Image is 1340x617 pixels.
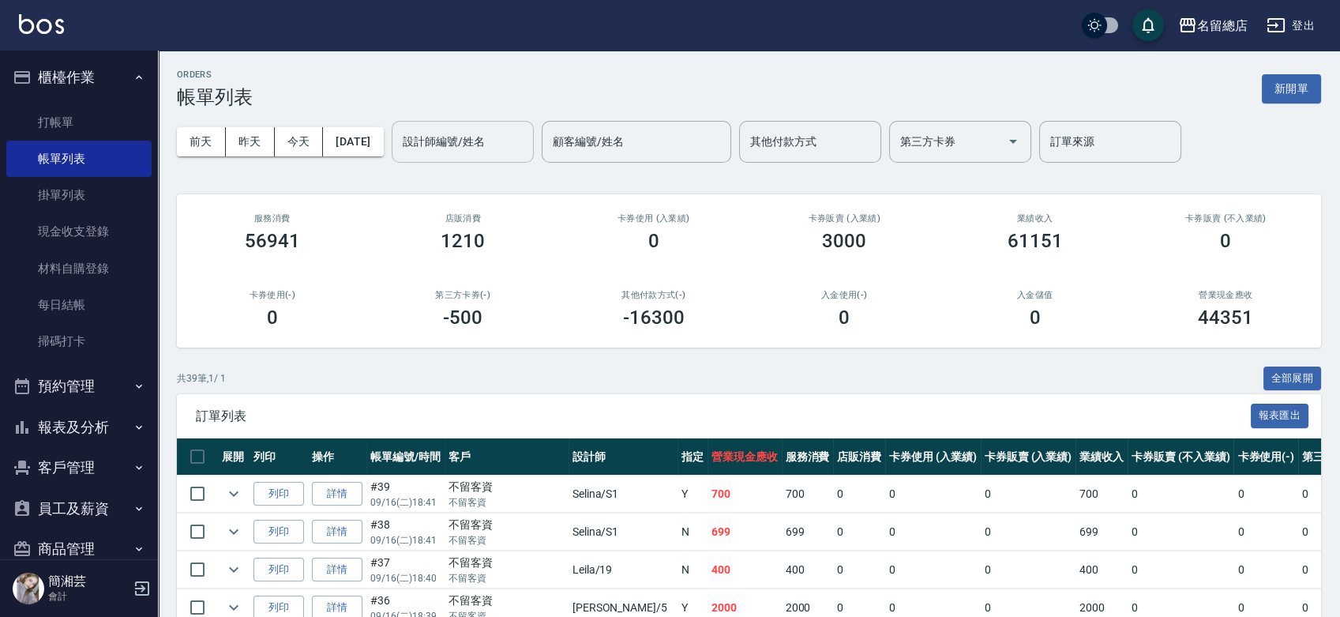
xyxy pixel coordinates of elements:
th: 卡券使用(-) [1233,438,1298,476]
td: 700 [782,476,834,513]
td: 0 [833,514,885,551]
td: 400 [1075,551,1128,589]
button: 報表及分析 [6,407,152,448]
td: 0 [1233,551,1298,589]
h3: 44351 [1198,307,1253,329]
th: 展開 [218,438,250,476]
h2: 第三方卡券(-) [387,290,540,300]
th: 店販消費 [833,438,885,476]
h3: 61151 [1008,230,1063,252]
button: 客戶管理 [6,447,152,488]
span: 訂單列表 [196,408,1251,424]
button: expand row [222,558,246,581]
td: Selina /S1 [569,476,678,513]
h3: 56941 [245,230,300,252]
a: 掛單列表 [6,177,152,213]
td: 0 [981,514,1076,551]
td: 0 [833,476,885,513]
td: 699 [1075,514,1128,551]
button: 員工及薪資 [6,488,152,529]
td: 0 [885,514,981,551]
p: 09/16 (二) 18:41 [370,533,441,547]
p: 共 39 筆, 1 / 1 [177,371,226,386]
td: #38 [366,514,445,551]
a: 詳情 [312,482,362,506]
button: 報表匯出 [1251,404,1309,428]
td: 400 [782,551,834,589]
td: 400 [708,551,782,589]
th: 設計師 [569,438,678,476]
td: 700 [708,476,782,513]
td: #39 [366,476,445,513]
button: 登出 [1260,11,1321,40]
h2: 卡券販賣 (入業績) [768,213,921,224]
h3: 帳單列表 [177,86,253,108]
td: 699 [708,514,782,551]
td: 0 [1128,476,1233,513]
p: 09/16 (二) 18:41 [370,495,441,510]
button: 櫃檯作業 [6,57,152,98]
p: 不留客資 [449,571,565,585]
div: 不留客資 [449,517,565,533]
th: 卡券販賣 (入業績) [981,438,1076,476]
h2: ORDERS [177,70,253,80]
button: 預約管理 [6,366,152,407]
a: 詳情 [312,558,362,582]
td: 700 [1075,476,1128,513]
div: 名留總店 [1197,16,1248,36]
td: 0 [885,551,981,589]
div: 不留客資 [449,593,565,609]
h3: 1210 [441,230,485,252]
td: N [678,551,708,589]
th: 列印 [250,438,308,476]
button: Open [1000,129,1026,154]
h3: 0 [1030,307,1041,329]
p: 09/16 (二) 18:40 [370,571,441,585]
button: save [1132,9,1164,41]
a: 帳單列表 [6,141,152,177]
p: 不留客資 [449,495,565,510]
td: 699 [782,514,834,551]
td: #37 [366,551,445,589]
button: [DATE] [323,127,383,156]
td: 0 [1128,551,1233,589]
td: 0 [1233,476,1298,513]
th: 操作 [308,438,366,476]
button: 列印 [253,558,304,582]
button: 全部展開 [1263,367,1322,391]
button: 前天 [177,127,226,156]
th: 營業現金應收 [708,438,782,476]
h3: 服務消費 [196,213,349,224]
h3: -500 [443,307,482,329]
a: 報表匯出 [1251,408,1309,423]
td: 0 [885,476,981,513]
button: 昨天 [226,127,275,156]
h3: 0 [648,230,659,252]
button: expand row [222,482,246,506]
td: 0 [981,551,1076,589]
h2: 其他付款方式(-) [577,290,730,300]
p: 不留客資 [449,533,565,547]
a: 新開單 [1262,81,1321,96]
button: 今天 [275,127,324,156]
td: Leila /19 [569,551,678,589]
h3: 0 [267,307,278,329]
td: Y [678,476,708,513]
td: Selina /S1 [569,514,678,551]
button: expand row [222,520,246,544]
td: 0 [833,551,885,589]
th: 卡券販賣 (不入業績) [1128,438,1233,476]
button: 列印 [253,482,304,506]
a: 材料自購登錄 [6,250,152,287]
h2: 店販消費 [387,213,540,224]
h3: 0 [839,307,850,329]
td: 0 [1233,514,1298,551]
button: 名留總店 [1172,9,1254,42]
a: 詳情 [312,520,362,544]
h2: 入金使用(-) [768,290,921,300]
td: 0 [981,476,1076,513]
h2: 卡券使用(-) [196,290,349,300]
h3: 0 [1220,230,1231,252]
h2: 業績收入 [959,213,1112,224]
button: 新開單 [1262,74,1321,103]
